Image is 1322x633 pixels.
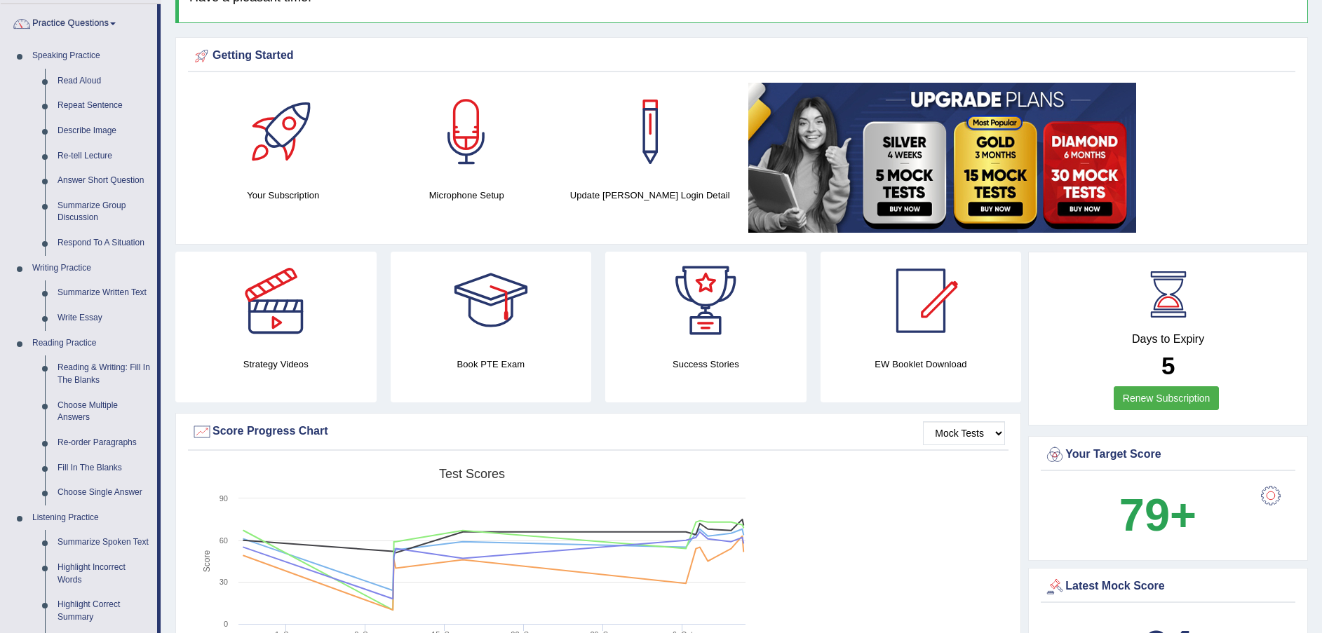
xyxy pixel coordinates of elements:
a: Describe Image [51,118,157,144]
a: Fill In The Blanks [51,456,157,481]
h4: Book PTE Exam [391,357,592,372]
a: Speaking Practice [26,43,157,69]
a: Listening Practice [26,505,157,531]
div: Your Target Score [1044,444,1292,465]
a: Reading & Writing: Fill In The Blanks [51,355,157,393]
div: Latest Mock Score [1044,576,1292,597]
a: Answer Short Question [51,168,157,193]
img: small5.jpg [748,83,1136,233]
a: Read Aloud [51,69,157,94]
a: Reading Practice [26,331,157,356]
a: Summarize Spoken Text [51,530,157,555]
h4: Update [PERSON_NAME] Login Detail [565,188,734,203]
b: 5 [1161,352,1175,379]
h4: Your Subscription [198,188,367,203]
a: Practice Questions [1,4,157,39]
h4: EW Booklet Download [821,357,1022,372]
a: Repeat Sentence [51,93,157,118]
a: Re-tell Lecture [51,144,157,169]
a: Summarize Group Discussion [51,193,157,231]
tspan: Score [202,550,212,573]
text: 90 [220,494,228,503]
a: Choose Single Answer [51,480,157,505]
a: Highlight Incorrect Words [51,555,157,592]
h4: Days to Expiry [1044,333,1292,346]
a: Renew Subscription [1114,386,1220,410]
a: Writing Practice [26,256,157,281]
h4: Success Stories [605,357,807,372]
text: 30 [220,578,228,586]
h4: Strategy Videos [175,357,377,372]
a: Highlight Correct Summary [51,592,157,629]
div: Score Progress Chart [191,421,1005,442]
div: Getting Started [191,46,1292,67]
text: 0 [224,620,228,628]
a: Choose Multiple Answers [51,393,157,430]
h4: Microphone Setup [382,188,551,203]
a: Respond To A Situation [51,231,157,256]
a: Write Essay [51,306,157,331]
text: 60 [220,536,228,545]
b: 79+ [1119,489,1196,540]
a: Re-order Paragraphs [51,430,157,456]
a: Summarize Written Text [51,280,157,306]
tspan: Test scores [439,467,505,481]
